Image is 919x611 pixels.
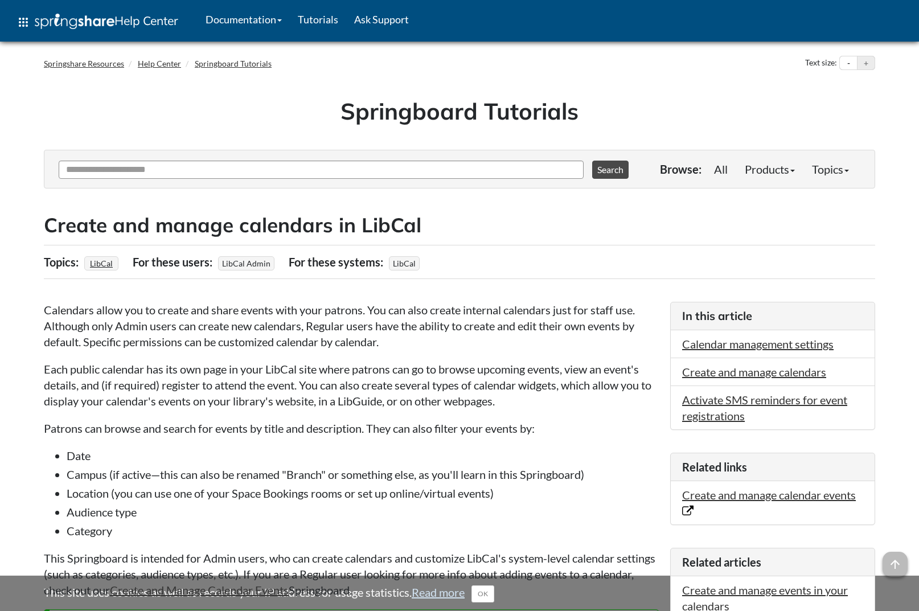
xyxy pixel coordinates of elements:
span: apps [17,15,30,29]
p: Patrons can browse and search for events by title and description. They can also filter your even... [44,420,659,436]
p: Each public calendar has its own page in your LibCal site where patrons can go to browse upcoming... [44,361,659,409]
a: Springshare Resources [44,59,124,68]
a: Ask Support [346,5,417,34]
li: Location (you can use one of your Space Bookings rooms or set up online/virtual events) [67,485,659,501]
span: Related articles [682,555,761,569]
a: Create and manage calendars [682,365,826,379]
a: arrow_upward [883,553,908,567]
button: Decrease text size [840,56,857,70]
div: For these users: [133,251,215,273]
a: apps Help Center [9,5,186,39]
a: LibCal [88,255,114,272]
span: arrow_upward [883,552,908,577]
a: Documentation [198,5,290,34]
div: Topics: [44,251,81,273]
span: Help Center [114,13,178,28]
button: Increase text size [858,56,875,70]
li: Date [67,448,659,464]
a: Calendar management settings [682,337,834,351]
h2: Create and manage calendars in LibCal [44,211,875,239]
a: Activate SMS reminders for event registrations [682,393,847,423]
span: Related links [682,460,747,474]
a: Springboard Tutorials [195,59,272,68]
h1: Springboard Tutorials [52,95,867,127]
img: Springshare [35,14,114,29]
p: Browse: [660,161,701,177]
li: Category [67,523,659,539]
a: Create and Manage Calendar Events [110,583,289,597]
li: Audience type [67,504,659,520]
a: All [705,158,736,181]
li: Campus (if active—this can also be renamed "Branch" or something else, as you'll learn in this Sp... [67,466,659,482]
p: Calendars allow you to create and share events with your patrons. You can also create internal ca... [44,302,659,350]
button: Search [592,161,629,179]
span: LibCal Admin [218,256,274,270]
div: For these systems: [289,251,386,273]
span: LibCal [389,256,420,270]
p: This Springboard is intended for Admin users, who can create calendars and customize LibCal's sys... [44,550,659,598]
h3: In this article [682,308,863,324]
a: Topics [803,158,858,181]
a: Help Center [138,59,181,68]
div: This site uses cookies as well as records your IP address for usage statistics. [32,584,887,602]
a: Create and manage calendar events [682,488,856,518]
a: Tutorials [290,5,346,34]
a: Products [736,158,803,181]
div: Text size: [803,56,839,71]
